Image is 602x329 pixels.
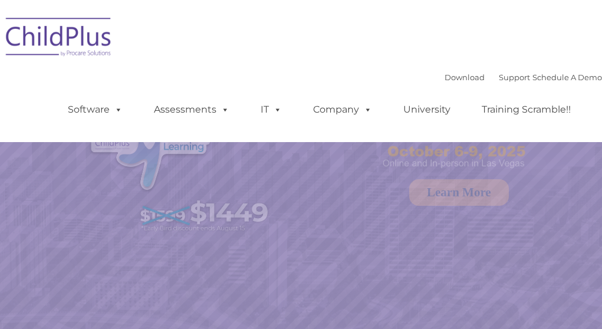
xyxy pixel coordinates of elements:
a: University [392,98,462,121]
a: Download [445,73,485,82]
a: Training Scramble!! [470,98,583,121]
a: Company [301,98,384,121]
a: Support [499,73,530,82]
a: Schedule A Demo [532,73,602,82]
font: | [445,73,602,82]
a: IT [249,98,294,121]
a: Assessments [142,98,241,121]
a: Learn More [409,179,509,206]
a: Software [56,98,134,121]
